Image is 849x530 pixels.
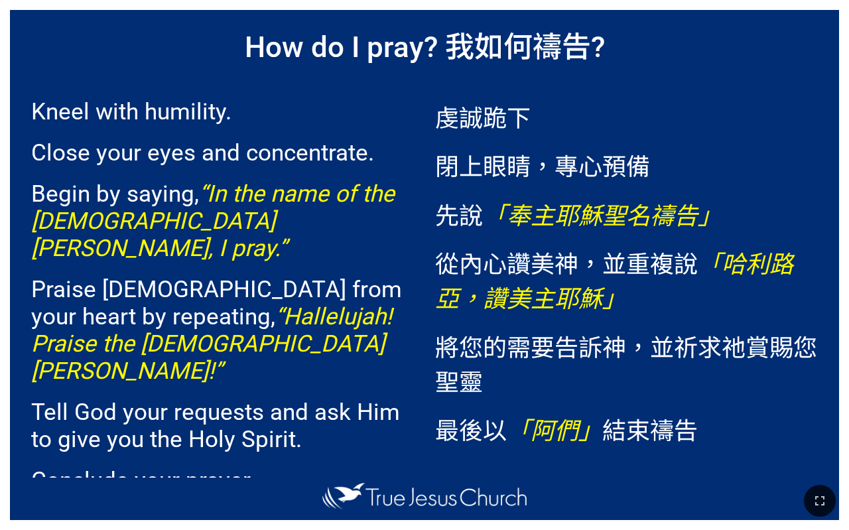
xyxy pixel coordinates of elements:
[31,98,414,125] p: Kneel with humility.
[435,196,818,231] p: 先說
[435,411,818,446] p: 最後以 結束禱告
[31,180,414,262] p: Begin by saying,
[435,147,818,182] p: 閉上眼睛，專心預備
[435,99,818,133] p: 虔誠跪下
[31,139,414,166] p: Close your eyes and concentrate.
[483,202,722,230] em: 「奉主耶穌聖名禱告」
[435,251,793,313] em: 「哈利路亞，讚美主耶穌」
[31,276,414,385] p: Praise [DEMOGRAPHIC_DATA] from your heart by repeating,
[435,328,818,397] p: 將您的需要告訴神，並祈求祂賞賜您聖靈
[31,180,395,262] em: “In the name of the [DEMOGRAPHIC_DATA][PERSON_NAME], I pray.”
[31,399,414,453] p: Tell God your requests and ask Him to give you the Holy Spirit.
[435,245,818,314] p: 從內心讚美神，並重複說
[31,303,392,385] em: “Hallelujah! Praise the [DEMOGRAPHIC_DATA][PERSON_NAME]!”
[507,417,602,445] em: 「阿們」
[31,467,414,521] p: Conclude your prayer with,
[10,10,839,79] h1: How do I pray? 我如何禱告?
